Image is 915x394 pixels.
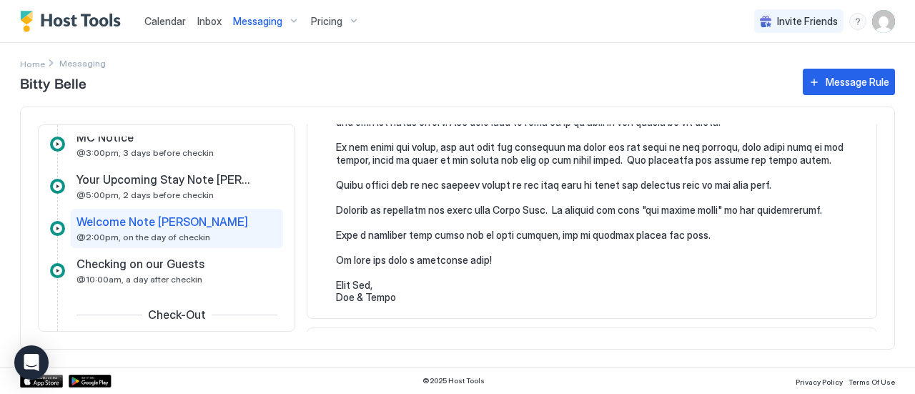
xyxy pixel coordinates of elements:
[777,15,838,28] span: Invite Friends
[826,74,889,89] div: Message Rule
[803,69,895,95] button: Message Rule
[796,378,843,386] span: Privacy Policy
[76,172,254,187] span: Your Upcoming Stay Note [PERSON_NAME]
[14,345,49,380] div: Open Intercom Messenger
[76,130,134,144] span: MC Notice
[76,215,248,229] span: Welcome Note [PERSON_NAME]
[872,10,895,33] div: User profile
[76,232,210,242] span: @2:00pm, on the day of checkin
[311,15,342,28] span: Pricing
[76,189,214,200] span: @5:00pm, 2 days before checkin
[69,375,112,388] a: Google Play Store
[849,373,895,388] a: Terms Of Use
[20,72,788,93] span: Bitty Belle
[20,56,45,71] a: Home
[144,15,186,27] span: Calendar
[20,11,127,32] a: Host Tools Logo
[197,15,222,27] span: Inbox
[76,147,214,158] span: @3:00pm, 3 days before checkin
[796,373,843,388] a: Privacy Policy
[422,376,485,385] span: © 2025 Host Tools
[144,14,186,29] a: Calendar
[849,378,895,386] span: Terms Of Use
[197,14,222,29] a: Inbox
[20,56,45,71] div: Breadcrumb
[148,307,206,322] span: Check-Out
[59,58,106,69] span: Breadcrumb
[20,375,63,388] a: App Store
[233,15,282,28] span: Messaging
[76,274,202,285] span: @10:00am, a day after checkin
[20,59,45,69] span: Home
[76,257,204,271] span: Checking on our Guests
[849,13,866,30] div: menu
